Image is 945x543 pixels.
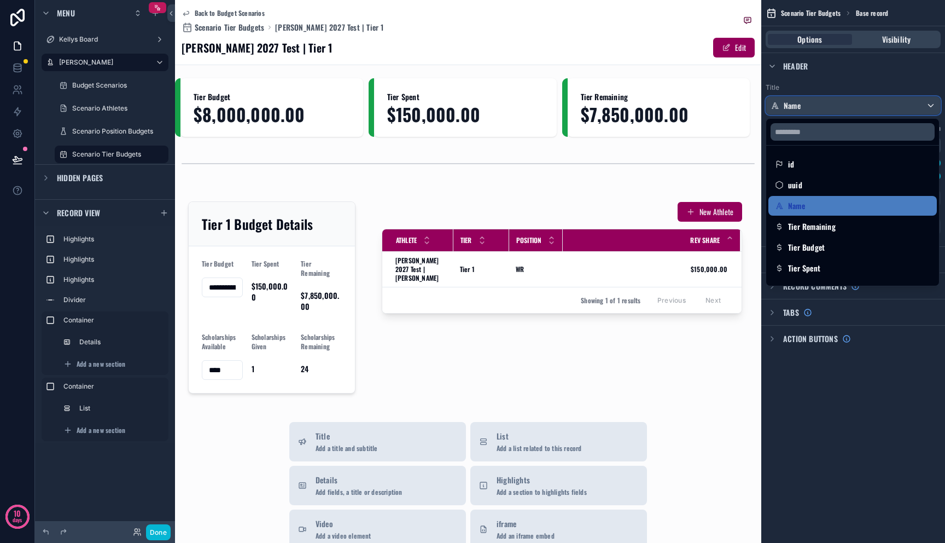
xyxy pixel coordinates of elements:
[788,282,849,296] span: Scholarships Given
[182,22,264,33] a: Scenario Tier Budgets
[316,444,378,453] span: Add a title and subtitle
[470,422,647,461] button: ListAdd a list related to this record
[497,518,555,529] span: iframe
[516,236,542,245] span: Position
[289,466,466,505] button: DetailsAdd fields, a title or description
[788,178,802,192] span: uuid
[788,158,794,171] span: id
[316,431,378,442] span: Title
[316,532,371,540] span: Add a video element
[182,40,332,55] h1: [PERSON_NAME] 2027 Test | Tier 1
[788,220,836,233] span: Tier Remaining
[182,9,265,18] a: Back to Budget Scenarios
[195,9,265,18] span: Back to Budget Scenarios
[497,532,555,540] span: Add an iframe embed
[316,488,402,496] span: Add fields, a title or description
[316,518,371,529] span: Video
[497,488,587,496] span: Add a section to highlights fields
[497,444,582,453] span: Add a list related to this record
[470,466,647,505] button: HighlightsAdd a section to highlights fields
[396,236,417,245] span: Athlete
[316,475,402,486] span: Details
[497,431,582,442] span: List
[788,199,805,212] span: Name
[497,475,587,486] span: Highlights
[788,262,820,275] span: Tier Spent
[690,236,720,245] span: Rev Share
[275,22,383,33] a: [PERSON_NAME] 2027 Test | Tier 1
[289,422,466,461] button: TitleAdd a title and subtitle
[195,22,264,33] span: Scenario Tier Budgets
[460,236,472,245] span: Tier
[788,241,825,254] span: Tier Budget
[713,38,755,57] button: Edit
[581,296,640,305] span: Showing 1 of 1 results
